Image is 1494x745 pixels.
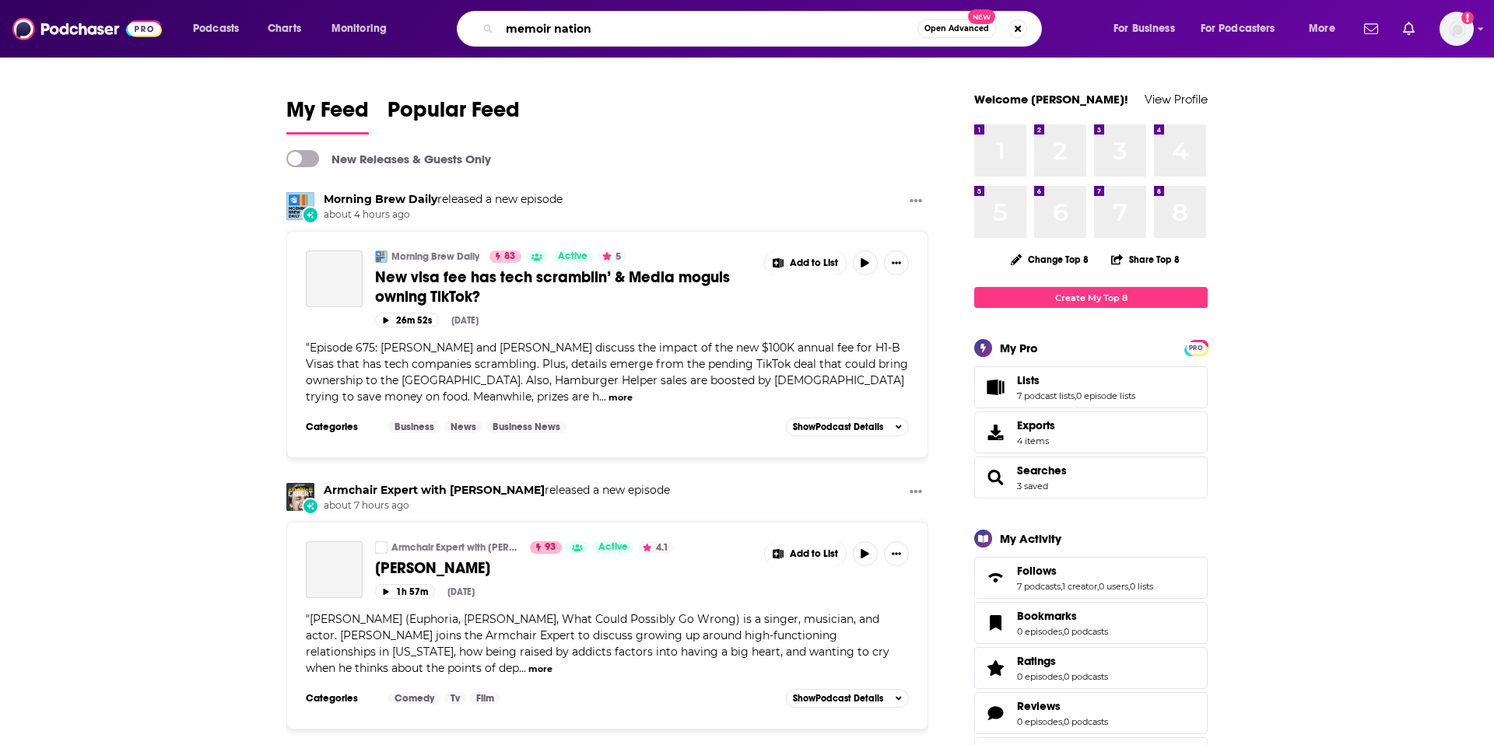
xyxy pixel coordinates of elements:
span: Monitoring [331,18,387,40]
span: ... [599,390,606,404]
img: Podchaser - Follow, Share and Rate Podcasts [12,14,162,44]
span: , [1128,581,1130,592]
button: Show More Button [765,250,846,275]
span: Searches [974,456,1208,498]
img: Armchair Expert with Dax Shepard [286,483,314,511]
a: 93 [530,541,562,554]
a: News [444,421,482,433]
span: Lists [974,366,1208,408]
a: 0 podcasts [1064,716,1108,727]
a: 7 podcast lists [1017,390,1075,401]
div: Search podcasts, credits, & more... [472,11,1057,47]
div: New Episode [302,498,319,515]
span: Episode 675: [PERSON_NAME] and [PERSON_NAME] discuss the impact of the new $100K annual fee for H... [306,341,908,404]
span: For Podcasters [1201,18,1275,40]
button: open menu [182,16,259,41]
span: " [306,341,908,404]
span: Charts [268,18,301,40]
a: View Profile [1145,92,1208,107]
h3: released a new episode [324,192,563,207]
button: ShowPodcast Details [786,418,909,436]
a: New visa fee has tech scramblin’ & Media moguls owning TikTok? [306,250,363,307]
span: My Feed [286,96,369,132]
button: open menu [1103,16,1194,41]
button: open menu [1191,16,1298,41]
button: Show More Button [903,192,928,212]
span: Add to List [790,548,838,560]
a: Follows [980,567,1011,589]
a: 7 podcasts [1017,581,1061,592]
a: Lists [980,376,1011,398]
span: [PERSON_NAME] [375,558,490,578]
a: Exports [974,411,1208,453]
span: Active [558,249,587,264]
a: Dominic Fike [306,541,363,598]
a: Business News [486,421,566,433]
button: open menu [321,16,407,41]
span: Exports [1017,418,1055,432]
button: Show More Button [884,250,909,275]
a: Show notifications dropdown [1397,16,1421,42]
span: More [1309,18,1335,40]
a: Bookmarks [1017,609,1108,623]
button: 5 [598,250,626,263]
button: Share Top 8 [1110,244,1180,275]
span: Popular Feed [388,96,520,132]
a: Ratings [980,657,1011,679]
a: 0 episodes [1017,626,1062,637]
h3: Categories [306,421,376,433]
button: more [608,391,633,404]
h3: Categories [306,692,376,705]
a: Bookmarks [980,612,1011,634]
button: 4.1 [638,541,673,554]
div: [DATE] [447,586,475,597]
span: , [1097,581,1099,592]
a: Searches [1017,463,1067,477]
a: Welcome [PERSON_NAME]! [974,92,1128,107]
a: 0 episodes [1017,716,1062,727]
span: Bookmarks [974,602,1208,644]
a: 0 users [1099,581,1128,592]
span: Active [598,540,628,555]
a: PRO [1187,341,1205,353]
span: , [1062,626,1064,637]
a: 83 [489,250,521,263]
span: Follows [974,557,1208,599]
span: ... [519,661,526,675]
button: Open AdvancedNew [917,19,996,38]
div: My Activity [1000,531,1061,546]
button: Show More Button [903,483,928,502]
a: New Releases & Guests Only [286,150,491,167]
a: Morning Brew Daily [391,250,479,263]
img: Morning Brew Daily [286,192,314,220]
a: Active [592,541,634,554]
a: Popular Feed [388,96,520,135]
span: Ratings [1017,654,1056,668]
div: My Pro [1000,341,1038,355]
img: User Profile [1440,12,1474,46]
a: Armchair Expert with Dax Shepard [375,541,388,554]
input: Search podcasts, credits, & more... [500,16,917,41]
button: Show More Button [765,541,846,566]
span: Show Podcast Details [793,421,883,432]
div: [DATE] [451,315,479,326]
span: [PERSON_NAME] (Euphoria, [PERSON_NAME], What Could Possibly Go Wrong) is a singer, musician, and ... [306,612,889,675]
a: 3 saved [1017,481,1048,491]
span: New visa fee has tech scramblin’ & Media moguls owning TikTok? [375,268,730,306]
a: 0 lists [1130,581,1153,592]
span: , [1061,581,1062,592]
a: Lists [1017,373,1135,387]
a: Create My Top 8 [974,287,1208,308]
img: Morning Brew Daily [375,250,388,263]
a: Show notifications dropdown [1358,16,1384,42]
span: PRO [1187,342,1205,354]
span: 83 [504,249,515,264]
span: , [1062,671,1064,682]
button: 1h 57m [375,584,435,599]
span: about 4 hours ago [324,208,563,222]
a: Morning Brew Daily [324,192,437,206]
